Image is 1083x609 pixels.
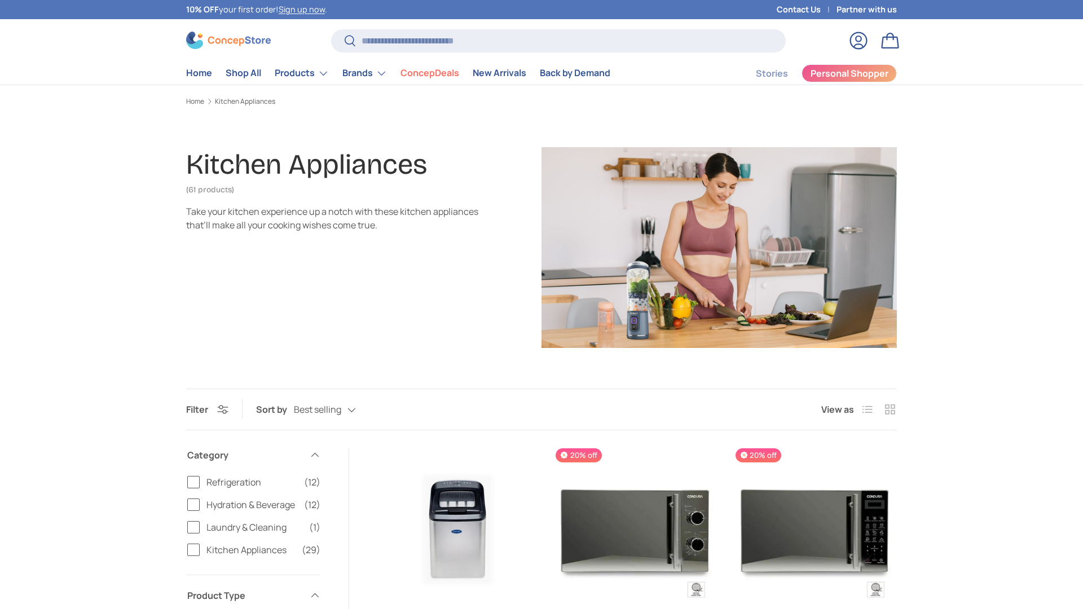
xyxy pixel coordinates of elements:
[186,185,234,195] span: (61 products)
[304,498,320,511] span: (12)
[302,543,320,557] span: (29)
[186,62,610,85] nav: Primary
[294,404,341,415] span: Best selling
[304,475,320,489] span: (12)
[206,543,295,557] span: Kitchen Appliances
[736,448,781,462] span: 20% off
[187,448,302,462] span: Category
[186,98,204,105] a: Home
[186,3,327,16] p: your first order! .
[186,4,219,15] strong: 10% OFF
[729,62,897,85] nav: Secondary
[473,62,526,84] a: New Arrivals
[186,62,212,84] a: Home
[206,475,297,489] span: Refrigeration
[275,62,329,85] a: Products
[186,403,208,416] span: Filter
[541,147,897,348] img: Kitchen Appliances
[777,3,837,16] a: Contact Us
[540,62,610,84] a: Back by Demand
[215,98,275,105] a: Kitchen Appliances
[336,62,394,85] summary: Brands
[309,520,320,534] span: (1)
[400,62,459,84] a: ConcepDeals
[802,64,897,82] a: Personal Shopper
[811,69,888,78] span: Personal Shopper
[837,3,897,16] a: Partner with us
[187,589,302,602] span: Product Type
[186,403,228,416] button: Filter
[206,520,302,534] span: Laundry & Cleaning
[342,62,387,85] a: Brands
[186,205,478,232] div: Take your kitchen experience up a notch with these kitchen appliances that’ll make all your cooki...
[186,96,897,107] nav: Breadcrumbs
[186,32,271,49] img: ConcepStore
[279,4,325,15] a: Sign up now
[226,62,261,84] a: Shop All
[756,63,788,85] a: Stories
[821,403,854,416] span: View as
[256,403,294,416] label: Sort by
[268,62,336,85] summary: Products
[294,400,378,420] button: Best selling
[186,148,427,181] h1: Kitchen Appliances
[187,435,320,475] summary: Category
[206,498,297,511] span: Hydration & Beverage
[556,448,601,462] span: 20% off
